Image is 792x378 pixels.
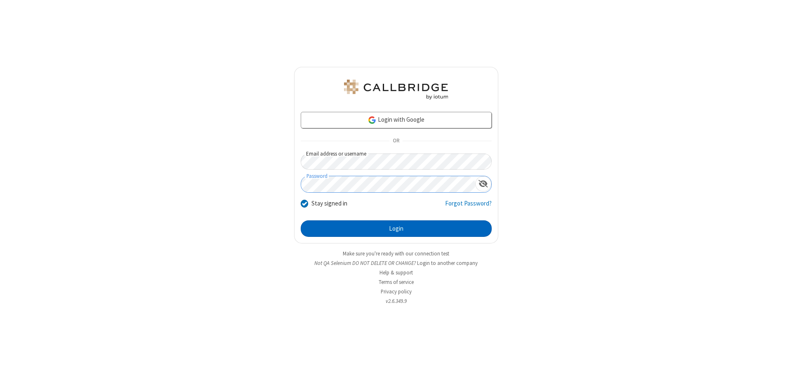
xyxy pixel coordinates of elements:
input: Password [301,176,475,192]
label: Stay signed in [311,199,347,208]
li: Not QA Selenium DO NOT DELETE OR CHANGE? [294,259,498,267]
img: google-icon.png [368,116,377,125]
a: Forgot Password? [445,199,492,215]
span: OR [389,135,403,147]
div: Show password [475,176,491,191]
a: Make sure you're ready with our connection test [343,250,449,257]
a: Login with Google [301,112,492,128]
button: Login [301,220,492,237]
button: Login to another company [417,259,478,267]
a: Terms of service [379,279,414,286]
input: Email address or username [301,154,492,170]
a: Privacy policy [381,288,412,295]
li: v2.6.349.9 [294,297,498,305]
a: Help & support [379,269,413,276]
img: QA Selenium DO NOT DELETE OR CHANGE [342,80,450,99]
